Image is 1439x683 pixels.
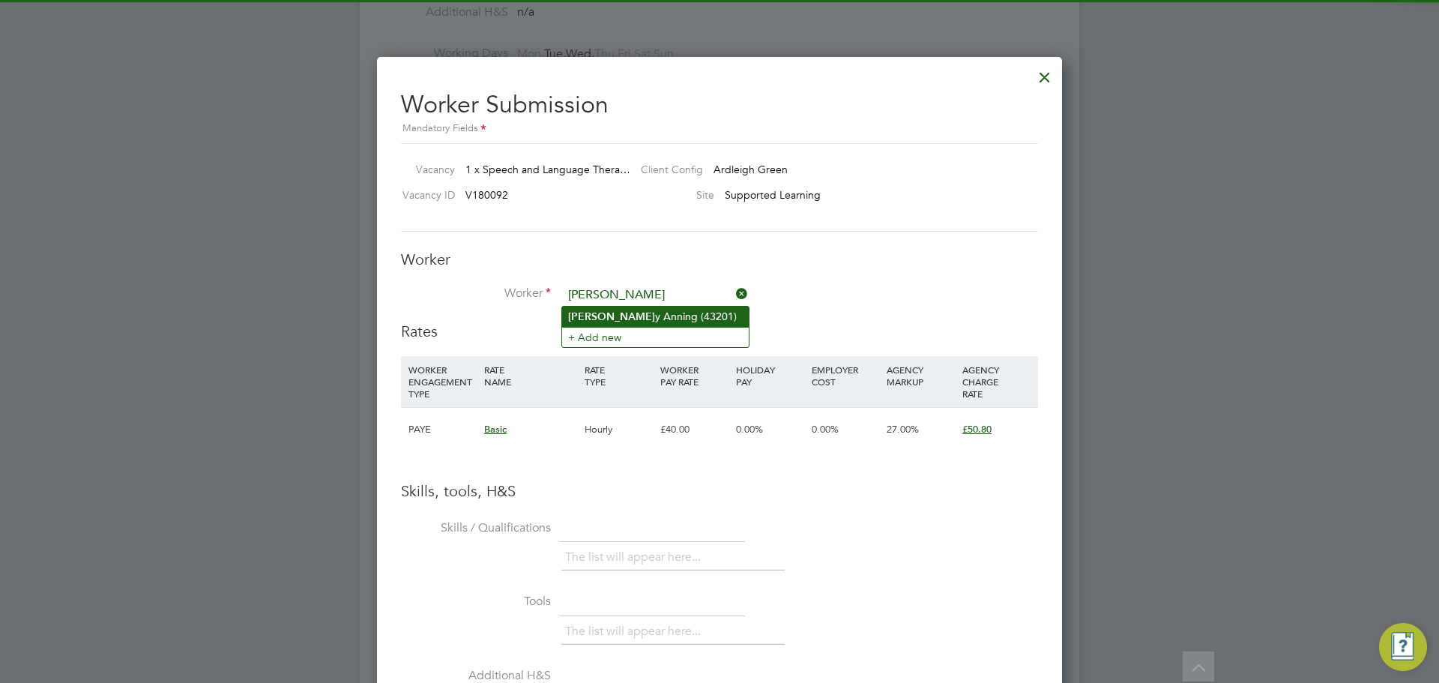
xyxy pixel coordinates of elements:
[395,163,455,176] label: Vacancy
[808,356,884,395] div: EMPLOYER COST
[405,408,480,451] div: PAYE
[714,163,788,176] span: Ardleigh Green
[465,188,508,202] span: V180092
[581,408,657,451] div: Hourly
[565,622,707,642] li: The list will appear here...
[480,356,581,395] div: RATE NAME
[401,481,1038,501] h3: Skills, tools, H&S
[562,327,749,347] li: + Add new
[657,408,732,451] div: £40.00
[657,356,732,395] div: WORKER PAY RATE
[401,594,551,610] label: Tools
[395,188,455,202] label: Vacancy ID
[401,520,551,536] label: Skills / Qualifications
[732,356,808,395] div: HOLIDAY PAY
[812,423,839,436] span: 0.00%
[401,121,1038,137] div: Mandatory Fields
[562,307,749,327] li: y Anning (43201)
[736,423,763,436] span: 0.00%
[581,356,657,395] div: RATE TYPE
[568,310,655,323] b: [PERSON_NAME]
[883,356,959,395] div: AGENCY MARKUP
[401,322,1038,341] h3: Rates
[465,163,630,176] span: 1 x Speech and Language Thera…
[484,423,507,436] span: Basic
[401,78,1038,137] h2: Worker Submission
[401,286,551,301] label: Worker
[887,423,919,436] span: 27.00%
[629,163,703,176] label: Client Config
[1379,623,1427,671] button: Engage Resource Center
[563,284,748,307] input: Search for...
[962,423,992,436] span: £50.80
[401,250,1038,269] h3: Worker
[959,356,1034,407] div: AGENCY CHARGE RATE
[405,356,480,407] div: WORKER ENGAGEMENT TYPE
[629,188,714,202] label: Site
[725,188,821,202] span: Supported Learning
[565,547,707,568] li: The list will appear here...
